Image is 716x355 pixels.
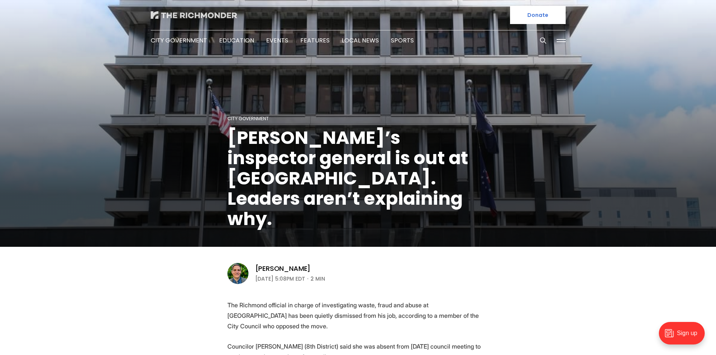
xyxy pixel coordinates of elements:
[300,36,330,45] a: Features
[151,36,207,45] a: City Government
[537,35,549,46] button: Search this site
[227,300,489,331] p: The Richmond official in charge of investigating waste, fraud and abuse at [GEOGRAPHIC_DATA] has ...
[227,263,248,284] img: Graham Moomaw
[266,36,288,45] a: Events
[151,11,237,19] img: The Richmonder
[652,318,716,355] iframe: portal-trigger
[227,115,269,122] a: City Government
[510,6,566,24] a: Donate
[342,36,379,45] a: Local News
[227,128,489,229] h1: [PERSON_NAME]’s inspector general is out at [GEOGRAPHIC_DATA]. Leaders aren’t explaining why.
[255,264,311,273] a: [PERSON_NAME]
[255,274,305,283] time: [DATE] 5:08PM EDT
[310,274,325,283] span: 2 min
[391,36,414,45] a: Sports
[219,36,254,45] a: Education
